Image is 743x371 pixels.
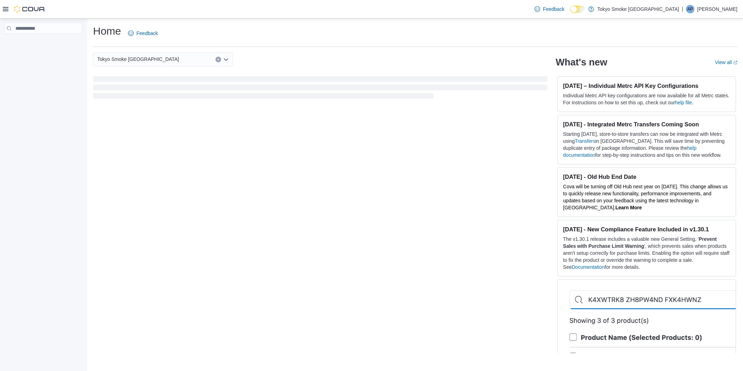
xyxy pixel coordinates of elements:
[556,57,607,68] h2: What's new
[543,6,564,13] span: Feedback
[136,30,158,37] span: Feedback
[563,173,730,180] h3: [DATE] - Old Hub End Date
[563,184,728,210] span: Cova will be turning off Old Hub next year on [DATE]. This change allows us to quickly release ne...
[563,236,730,271] p: The v1.30.1 release includes a valuable new General Setting, ' ', which prevents sales when produ...
[223,57,229,62] button: Open list of options
[682,5,683,13] p: |
[575,138,595,144] a: Transfers
[14,6,45,13] img: Cova
[563,145,696,158] a: help documentation
[686,5,694,13] div: Ankit Patel
[597,5,679,13] p: Tokyo Smoke [GEOGRAPHIC_DATA]
[675,100,692,105] a: help file
[615,205,642,210] a: Learn More
[532,2,567,16] a: Feedback
[563,226,730,233] h3: [DATE] - New Compliance Feature Included in v1.30.1
[687,5,693,13] span: AP
[697,5,737,13] p: [PERSON_NAME]
[215,57,221,62] button: Clear input
[563,92,730,106] p: Individual Metrc API key configurations are now available for all Metrc states. For instructions ...
[563,121,730,128] h3: [DATE] - Integrated Metrc Transfers Coming Soon
[563,82,730,89] h3: [DATE] – Individual Metrc API Key Configurations
[733,61,737,65] svg: External link
[572,264,605,270] a: Documentation
[563,131,730,159] p: Starting [DATE], store-to-store transfers can now be integrated with Metrc using in [GEOGRAPHIC_D...
[4,35,83,52] nav: Complex example
[93,24,121,38] h1: Home
[125,26,161,40] a: Feedback
[570,6,585,13] input: Dark Mode
[715,59,737,65] a: View allExternal link
[563,236,717,249] strong: Prevent Sales with Purchase Limit Warning
[97,55,179,63] span: Tokyo Smoke [GEOGRAPHIC_DATA]
[93,78,547,100] span: Loading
